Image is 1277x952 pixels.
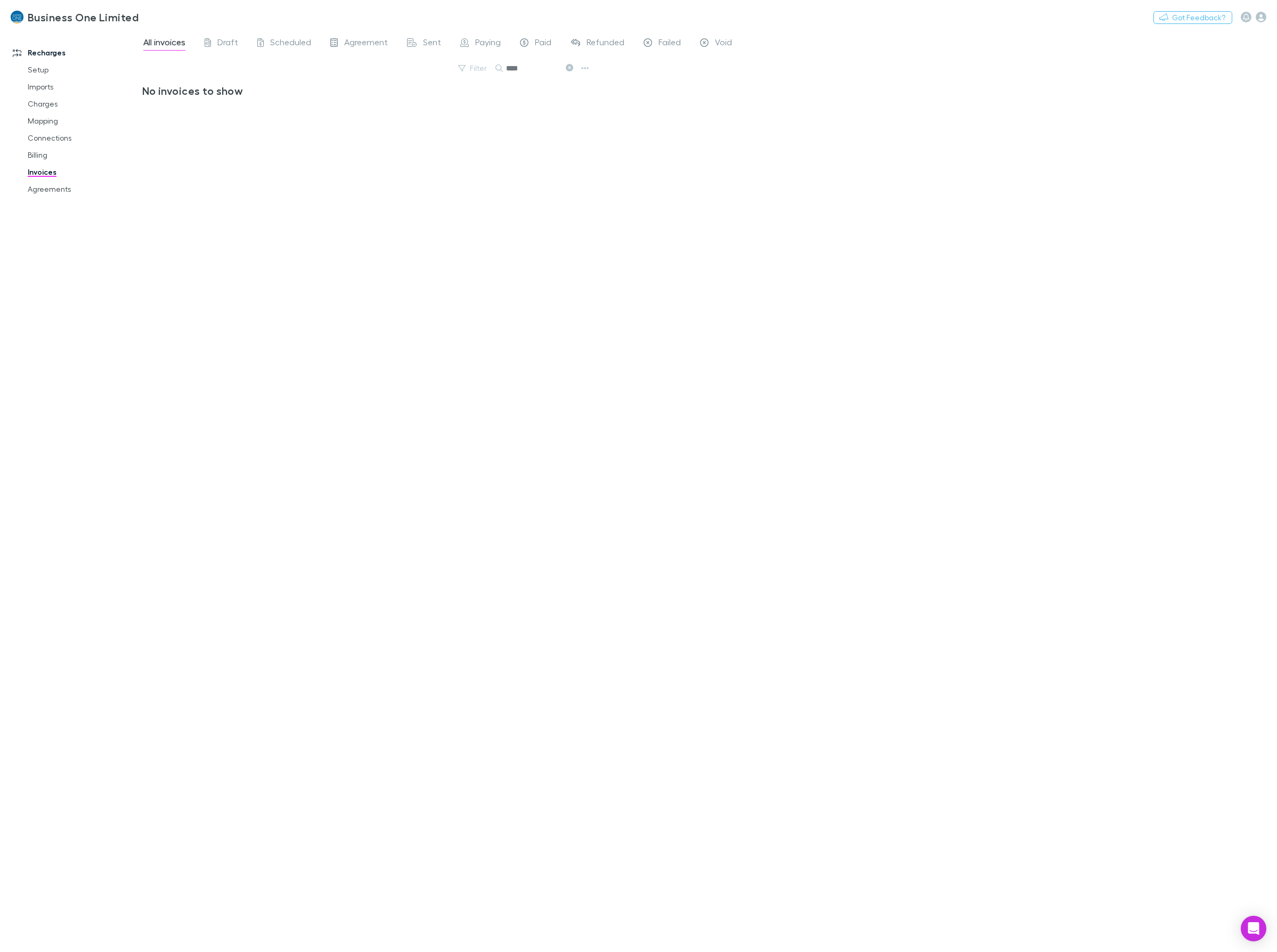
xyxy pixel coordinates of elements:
[17,164,150,181] a: Invoices
[270,37,311,51] span: Scheduled
[587,37,624,51] span: Refunded
[142,84,584,97] h3: No invoices to show
[17,181,150,198] a: Agreements
[28,11,139,23] h3: Business One Limited
[4,4,145,30] a: Business One Limited
[2,44,150,61] a: Recharges
[17,147,150,164] a: Billing
[217,37,238,51] span: Draft
[658,37,681,51] span: Failed
[17,61,150,78] a: Setup
[143,37,185,51] span: All invoices
[453,62,493,75] button: Filter
[11,11,23,23] img: Business One Limited's Logo
[17,78,150,95] a: Imports
[344,37,388,51] span: Agreement
[17,112,150,129] a: Mapping
[535,37,551,51] span: Paid
[1241,916,1266,941] div: Open Intercom Messenger
[423,37,441,51] span: Sent
[17,129,150,147] a: Connections
[17,95,150,112] a: Charges
[1153,11,1232,24] button: Got Feedback?
[475,37,501,51] span: Paying
[715,37,732,51] span: Void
